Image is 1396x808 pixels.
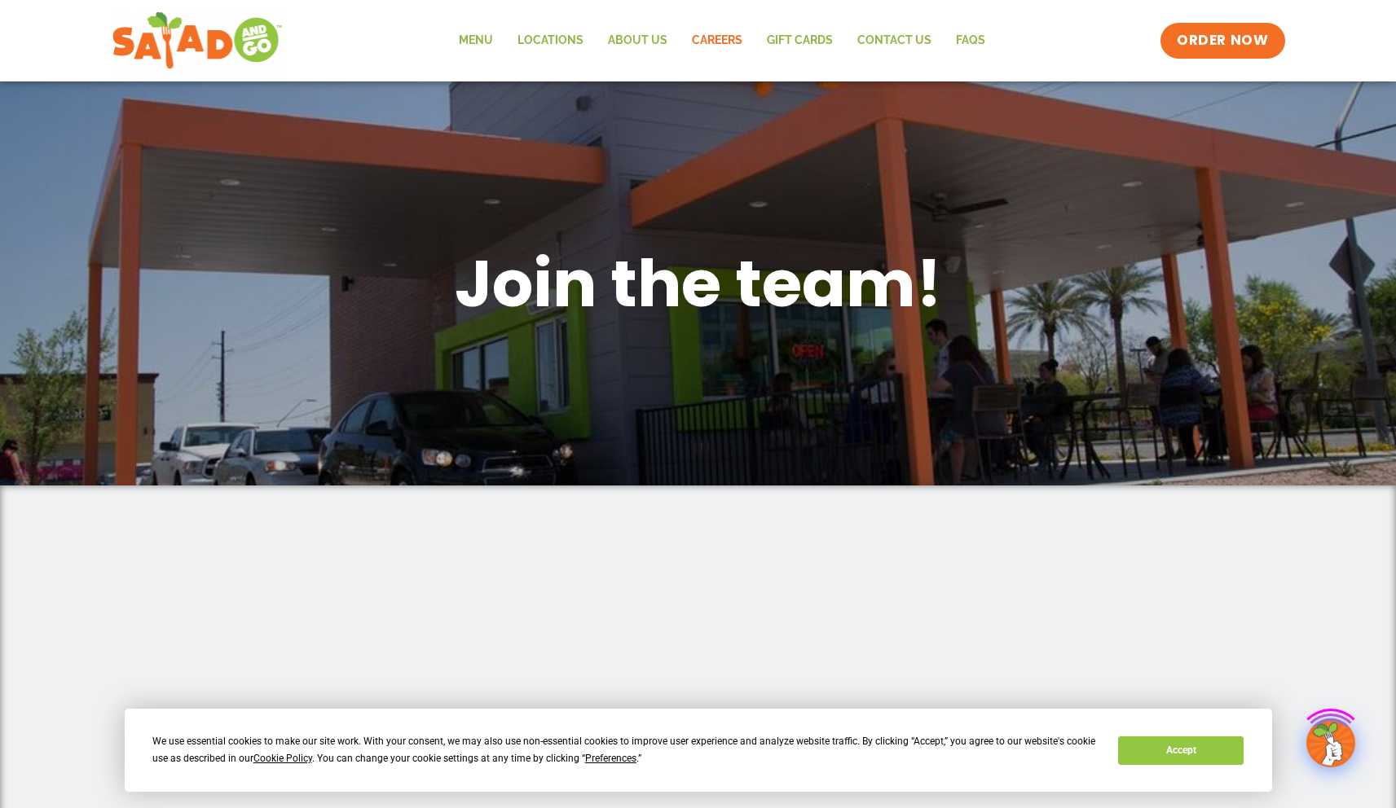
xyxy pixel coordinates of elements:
div: We use essential cookies to make our site work. With your consent, we may also use non-essential ... [152,733,1099,767]
nav: Menu [447,22,997,59]
button: Accept [1118,736,1244,765]
span: ORDER NOW [1177,31,1268,50]
a: Careers [680,22,755,59]
a: Locations [505,22,596,59]
a: Menu [447,22,505,59]
a: ORDER NOW [1160,23,1284,59]
span: Cookie Policy [253,753,312,764]
a: About Us [596,22,680,59]
a: GIFT CARDS [755,22,845,59]
span: Preferences [585,753,636,764]
div: Cookie Consent Prompt [125,709,1272,792]
a: Contact Us [845,22,944,59]
img: new-SAG-logo-768×292 [112,8,284,73]
a: FAQs [944,22,997,59]
h1: Join the team! [275,241,1122,326]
